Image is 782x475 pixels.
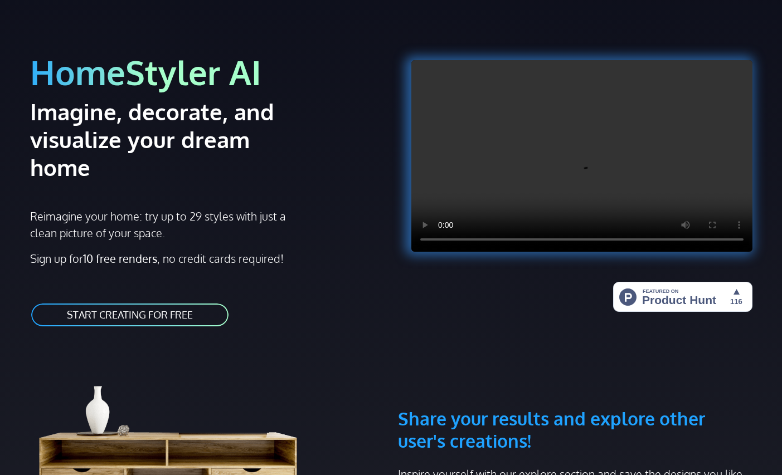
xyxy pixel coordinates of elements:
h3: Share your results and explore other user's creations! [398,354,752,452]
a: START CREATING FOR FREE [30,302,230,327]
strong: 10 free renders [83,251,157,266]
h1: HomeStyler AI [30,51,385,93]
p: Sign up for , no credit cards required! [30,250,385,267]
img: HomeStyler AI - Interior Design Made Easy: One Click to Your Dream Home | Product Hunt [613,282,752,312]
p: Reimagine your home: try up to 29 styles with just a clean picture of your space. [30,208,296,241]
h2: Imagine, decorate, and visualize your dream home [30,97,314,181]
